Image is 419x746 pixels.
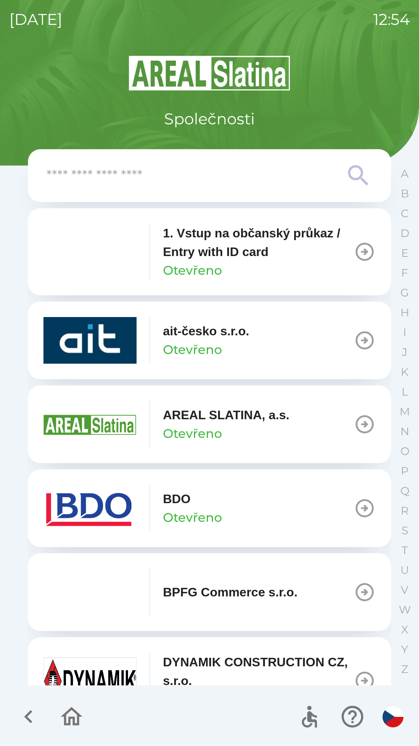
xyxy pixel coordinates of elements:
[395,342,414,362] button: J
[28,469,391,547] button: BDOOtevřeno
[28,637,391,724] button: DYNAMIK CONSTRUCTION CZ, s.r.o.Otevřeno
[401,504,409,518] p: R
[395,243,414,263] button: E
[395,501,414,521] button: R
[373,8,410,31] p: 12:54
[395,422,414,441] button: N
[400,425,409,438] p: N
[402,544,408,557] p: T
[403,326,406,339] p: I
[395,164,414,184] button: A
[163,653,354,690] p: DYNAMIK CONSTRUCTION CZ, s.r.o.
[383,706,403,727] img: cs flag
[402,524,408,537] p: S
[395,402,414,422] button: M
[28,553,391,631] button: BPFG Commerce s.r.o.
[400,484,409,498] p: Q
[28,54,391,92] img: Logo
[395,184,414,204] button: B
[28,302,391,379] button: ait-česko s.r.o.Otevřeno
[43,569,137,615] img: f3b1b367-54a7-43c8-9d7e-84e812667233.png
[400,444,409,458] p: O
[401,207,409,220] p: C
[395,540,414,560] button: T
[164,107,255,131] p: Společnosti
[9,8,62,31] p: [DATE]
[400,306,409,319] p: H
[401,167,409,181] p: A
[395,382,414,402] button: L
[402,345,407,359] p: J
[163,340,222,359] p: Otevřeno
[395,580,414,600] button: V
[163,424,222,443] p: Otevřeno
[402,385,408,399] p: L
[395,322,414,342] button: I
[163,583,298,601] p: BPFG Commerce s.r.o.
[395,560,414,580] button: U
[401,266,408,280] p: F
[395,640,414,659] button: Y
[395,223,414,243] button: D
[43,317,137,364] img: 40b5cfbb-27b1-4737-80dc-99d800fbabba.png
[400,227,409,240] p: D
[401,464,409,478] p: P
[395,263,414,283] button: F
[400,563,409,577] p: U
[395,303,414,322] button: H
[401,365,409,379] p: K
[400,286,409,300] p: G
[163,508,222,527] p: Otevřeno
[395,441,414,461] button: O
[395,620,414,640] button: X
[163,224,354,261] p: 1. Vstup na občanský průkaz / Entry with ID card
[395,204,414,223] button: C
[43,401,137,448] img: aad3f322-fb90-43a2-be23-5ead3ef36ce5.png
[401,662,408,676] p: Z
[28,385,391,463] button: AREAL SLATINA, a.s.Otevřeno
[401,246,409,260] p: E
[395,521,414,540] button: S
[399,603,411,617] p: W
[43,228,137,275] img: 93ea42ec-2d1b-4d6e-8f8a-bdbb4610bcc3.png
[43,657,137,704] img: 9aa1c191-0426-4a03-845b-4981a011e109.jpeg
[163,322,249,340] p: ait-česko s.r.o.
[395,659,414,679] button: Z
[43,485,137,532] img: ae7449ef-04f1-48ed-85b5-e61960c78b50.png
[401,623,408,636] p: X
[395,362,414,382] button: K
[163,490,190,508] p: BDO
[395,461,414,481] button: P
[400,405,410,418] p: M
[401,643,408,656] p: Y
[395,283,414,303] button: G
[395,600,414,620] button: W
[163,406,289,424] p: AREAL SLATINA, a.s.
[163,261,222,280] p: Otevřeno
[395,481,414,501] button: Q
[28,208,391,295] button: 1. Vstup na občanský průkaz / Entry with ID cardOtevřeno
[401,187,409,200] p: B
[401,583,409,597] p: V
